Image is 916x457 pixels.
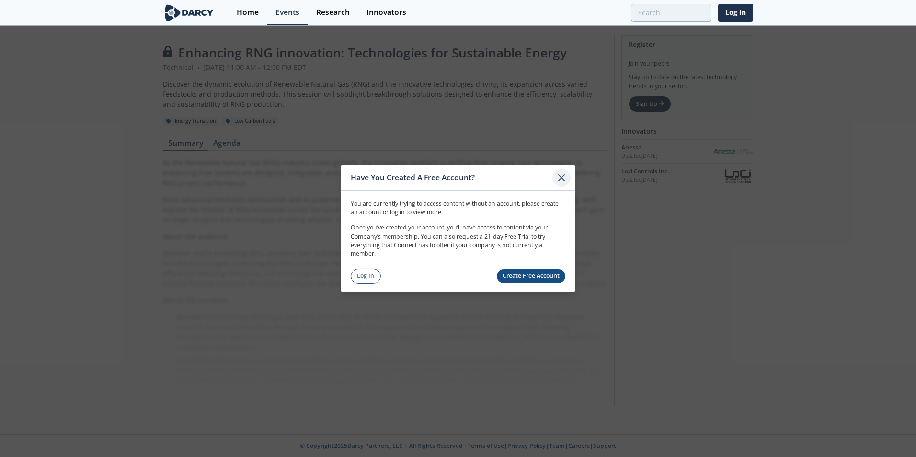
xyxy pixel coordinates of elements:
p: You are currently trying to access content without an account, please create an account or log in... [351,199,565,217]
a: Log In [351,269,381,284]
a: Log In [718,4,753,22]
img: logo-wide.svg [163,4,215,21]
div: Innovators [366,9,406,16]
div: Research [316,9,350,16]
p: Once you’ve created your account, you’ll have access to content via your Company’s membership. Yo... [351,223,565,259]
input: Advanced Search [631,4,711,22]
a: Create Free Account [497,269,566,283]
div: Have You Created A Free Account? [351,169,552,187]
div: Home [237,9,259,16]
div: Events [275,9,299,16]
